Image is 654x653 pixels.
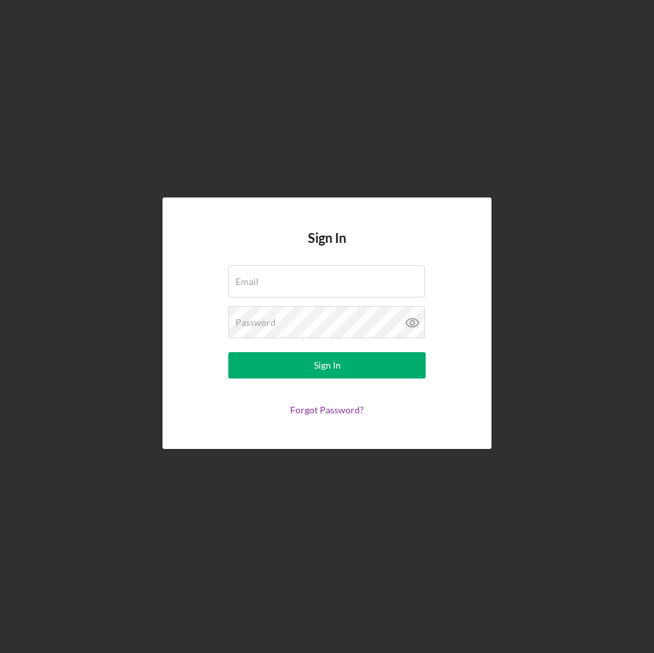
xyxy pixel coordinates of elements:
a: Forgot Password? [290,404,364,415]
h4: Sign In [308,230,346,265]
label: Email [236,276,259,287]
div: Sign In [314,352,341,379]
label: Password [236,317,276,328]
button: Sign In [228,352,426,379]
